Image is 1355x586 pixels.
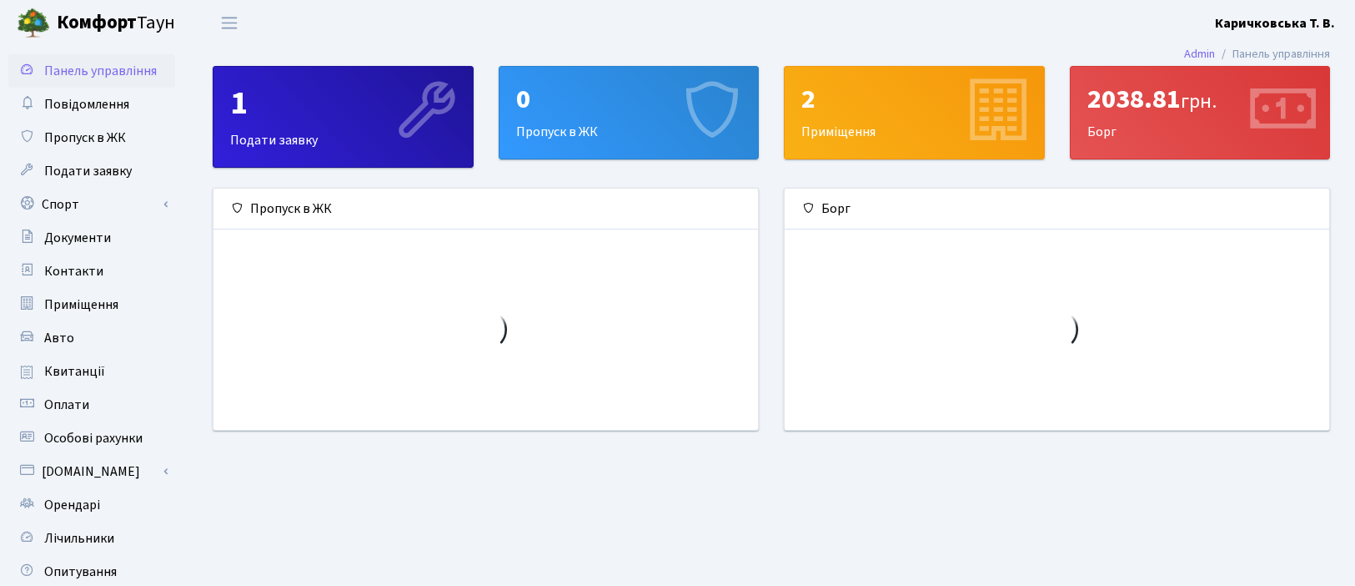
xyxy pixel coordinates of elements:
[1159,37,1355,72] nav: breadcrumb
[44,95,129,114] span: Повідомлення
[44,229,111,247] span: Документи
[8,288,175,321] a: Приміщення
[8,488,175,522] a: Орендарі
[213,67,473,167] div: Подати заявку
[8,422,175,455] a: Особові рахунки
[8,321,175,355] a: Авто
[44,162,132,180] span: Подати заявку
[213,66,474,168] a: 1Подати заявку
[8,188,175,221] a: Спорт
[499,67,759,159] div: Пропуск в ЖК
[785,67,1044,159] div: Приміщення
[213,189,758,230] div: Пропуск в ЖК
[8,121,175,154] a: Пропуск в ЖК
[44,362,105,381] span: Квитанції
[8,54,175,88] a: Панель управління
[44,296,118,314] span: Приміщення
[1181,87,1217,116] span: грн.
[1215,45,1330,63] li: Панель управління
[499,66,760,159] a: 0Пропуск в ЖК
[8,88,175,121] a: Повідомлення
[44,129,126,147] span: Пропуск в ЖК
[44,429,143,447] span: Особові рахунки
[44,62,157,80] span: Панель управління
[1215,13,1335,33] a: Каричковська Т. В.
[44,529,114,548] span: Лічильники
[57,9,175,38] span: Таун
[44,262,103,280] span: Контакти
[44,396,89,414] span: Оплати
[8,522,175,555] a: Лічильники
[801,83,1027,115] div: 2
[208,9,250,37] button: Переключити навігацію
[8,455,175,488] a: [DOMAIN_NAME]
[44,563,117,581] span: Опитування
[1071,67,1330,159] div: Борг
[8,255,175,288] a: Контакти
[17,7,50,40] img: logo.png
[8,221,175,255] a: Документи
[8,388,175,422] a: Оплати
[44,329,74,347] span: Авто
[784,66,1045,159] a: 2Приміщення
[785,189,1329,230] div: Борг
[8,154,175,188] a: Подати заявку
[8,355,175,388] a: Квитанції
[1215,14,1335,33] b: Каричковська Т. В.
[1087,83,1313,115] div: 2038.81
[57,9,137,36] b: Комфорт
[1184,45,1215,63] a: Admin
[230,83,456,124] div: 1
[516,83,742,115] div: 0
[44,496,100,514] span: Орендарі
